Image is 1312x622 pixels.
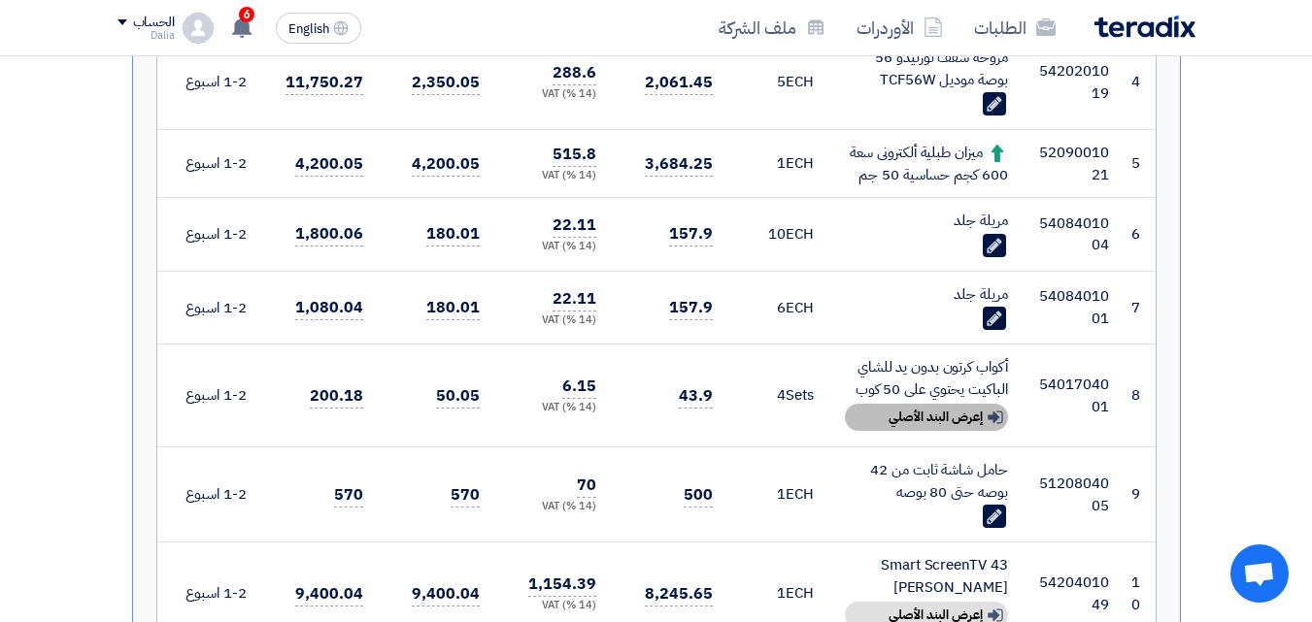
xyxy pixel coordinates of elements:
[1125,35,1156,130] td: 4
[553,143,596,167] span: 515.8
[511,499,596,515] div: (14 %) VAT
[295,222,362,246] span: 1,800.06
[436,384,480,409] span: 50.05
[161,198,262,272] td: 1-2 اسبوع
[728,198,829,272] td: ECH
[553,213,596,238] span: 22.11
[845,210,1008,232] div: مريلة جلد
[426,296,479,320] span: 180.01
[161,35,262,130] td: 1-2 اسبوع
[645,152,712,177] span: 3,684.25
[577,474,596,498] span: 70
[295,582,362,606] span: 9,400.04
[161,271,262,344] td: 1-2 اسبوع
[295,296,362,320] span: 1,080.04
[845,459,1008,503] div: حامل شاشة ثابت من 42 بوصه حتى 80 بوصه
[669,296,713,320] span: 157.9
[511,598,596,614] div: (14 %) VAT
[118,30,175,41] div: Dalia
[777,384,786,406] span: 4
[511,86,596,103] div: (14 %) VAT
[845,283,1008,306] div: مريلة جلد
[412,582,479,606] span: 9,400.04
[334,483,363,507] span: 570
[1024,447,1125,542] td: 5120804005
[133,15,175,31] div: الحساب
[1094,16,1195,38] img: Teradix logo
[239,7,254,22] span: 6
[562,375,596,399] span: 6.15
[288,22,329,36] span: English
[295,152,362,177] span: 4,200.05
[845,554,1008,598] div: Smart ScreenTV 43 [PERSON_NAME]
[845,47,1008,90] div: مروحة سقف تورنيدو 56 بوصة موديل TCF56W
[1125,344,1156,447] td: 8
[310,384,362,409] span: 200.18
[451,483,480,507] span: 570
[679,384,713,409] span: 43.9
[845,142,1008,185] div: ميزان طبلية ألكترونى سعة 600 كجم حساسية 50 جم
[777,71,786,92] span: 5
[777,297,786,318] span: 6
[286,71,362,95] span: 11,750.27
[161,447,262,542] td: 1-2 اسبوع
[777,582,786,604] span: 1
[1024,344,1125,447] td: 5401704001
[1230,544,1289,603] a: Open chat
[183,13,214,44] img: profile_test.png
[1024,271,1125,344] td: 5408401001
[412,152,479,177] span: 4,200.05
[728,35,829,130] td: ECH
[1125,447,1156,542] td: 9
[1024,130,1125,198] td: 5209001021
[728,344,829,447] td: Sets
[728,130,829,198] td: ECH
[511,312,596,329] div: (14 %) VAT
[276,13,361,44] button: English
[728,271,829,344] td: ECH
[728,447,829,542] td: ECH
[845,356,1008,400] div: أكواب كرتون بدون يد للشاي الباكيت يحتوي على 50 كوب
[412,71,479,95] span: 2,350.05
[1024,198,1125,272] td: 5408401004
[768,223,786,245] span: 10
[669,222,713,246] span: 157.9
[777,152,786,174] span: 1
[511,239,596,255] div: (14 %) VAT
[684,483,713,507] span: 500
[1024,35,1125,130] td: 5420201019
[161,344,262,447] td: 1-2 اسبوع
[1125,130,1156,198] td: 5
[703,5,841,50] a: ملف الشركة
[645,71,712,95] span: 2,061.45
[959,5,1071,50] a: الطلبات
[161,130,262,198] td: 1-2 اسبوع
[511,168,596,184] div: (14 %) VAT
[845,404,1008,431] div: إعرض البند الأصلي
[553,287,596,311] span: 22.11
[1125,271,1156,344] td: 7
[841,5,959,50] a: الأوردرات
[645,582,712,606] span: 8,245.65
[426,222,479,246] span: 180.01
[1125,198,1156,272] td: 6
[553,61,596,85] span: 288.6
[511,400,596,416] div: (14 %) VAT
[777,483,786,505] span: 1
[528,573,595,597] span: 1,154.39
